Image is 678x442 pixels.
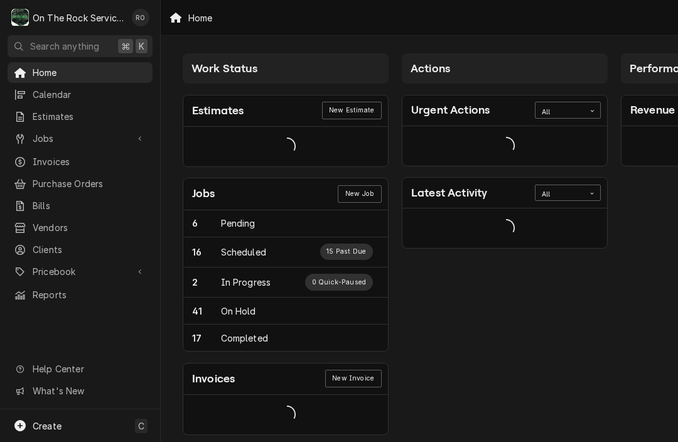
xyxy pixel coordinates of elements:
[542,107,578,117] div: All
[183,395,388,434] div: Card Data
[183,237,388,267] a: Work Status
[183,178,388,210] div: Card Header
[121,40,130,53] span: ⌘
[192,245,221,259] div: Work Status Count
[8,284,153,305] a: Reports
[191,62,257,75] span: Work Status
[8,84,153,105] a: Calendar
[33,132,127,145] span: Jobs
[402,177,608,249] div: Card: Latest Activity
[33,288,146,301] span: Reports
[8,106,153,127] a: Estimates
[278,133,296,159] span: Loading...
[192,217,221,230] div: Work Status Count
[497,215,515,242] span: Loading...
[132,9,149,26] div: Rich Ortega's Avatar
[183,364,388,395] div: Card Header
[33,110,146,123] span: Estimates
[183,127,388,166] div: Card Data
[8,195,153,216] a: Bills
[33,265,127,278] span: Pricebook
[192,370,235,387] div: Card Title
[402,95,607,126] div: Card Header
[11,9,29,26] div: On The Rock Services's Avatar
[278,401,296,428] span: Loading...
[322,102,382,119] div: Card Link Button
[497,132,515,159] span: Loading...
[11,9,29,26] div: O
[30,40,99,53] span: Search anything
[33,88,146,101] span: Calendar
[183,53,389,84] div: Card Column Header
[402,208,607,248] div: Card Data
[402,126,607,166] div: Card Data
[402,84,608,249] div: Card Column Content
[132,9,149,26] div: RO
[33,221,146,234] span: Vendors
[411,185,487,202] div: Card Title
[33,177,146,190] span: Purchase Orders
[411,102,490,119] div: Card Title
[8,261,153,282] a: Go to Pricebook
[8,239,153,260] a: Clients
[192,305,221,318] div: Work Status Count
[138,419,144,433] span: C
[183,210,388,237] a: Work Status
[338,185,381,203] a: New Job
[221,245,266,259] div: Work Status Title
[8,380,153,401] a: Go to What's New
[183,363,389,435] div: Card: Invoices
[33,243,146,256] span: Clients
[325,370,382,387] a: New Invoice
[183,210,388,352] div: Card Data
[325,370,382,387] div: Card Link Button
[535,185,601,201] div: Card Data Filter Control
[411,62,450,75] span: Actions
[192,185,215,202] div: Card Title
[33,421,62,431] span: Create
[221,276,271,289] div: Work Status Title
[221,331,268,345] div: Work Status Title
[33,362,145,375] span: Help Center
[322,102,382,119] a: New Estimate
[183,325,388,351] a: Work Status
[33,155,146,168] span: Invoices
[8,217,153,238] a: Vendors
[33,199,146,212] span: Bills
[192,102,244,119] div: Card Title
[320,244,373,260] div: Work Status Supplemental Data
[183,178,389,352] div: Card: Jobs
[33,11,125,24] div: On The Rock Services
[8,358,153,379] a: Go to Help Center
[183,298,388,325] a: Work Status
[221,305,256,318] div: Work Status Title
[535,102,601,118] div: Card Data Filter Control
[192,331,221,345] div: Work Status Count
[8,35,153,57] button: Search anything⌘K
[33,66,146,79] span: Home
[542,190,578,200] div: All
[402,178,607,208] div: Card Header
[183,95,388,127] div: Card Header
[8,151,153,172] a: Invoices
[33,384,145,397] span: What's New
[402,53,608,84] div: Card Column Header
[8,173,153,194] a: Purchase Orders
[338,185,381,203] div: Card Link Button
[402,95,608,166] div: Card: Urgent Actions
[8,62,153,83] a: Home
[183,267,388,298] a: Work Status
[183,95,389,167] div: Card: Estimates
[221,217,256,230] div: Work Status Title
[305,274,372,290] div: Work Status Supplemental Data
[192,276,221,289] div: Work Status Count
[8,128,153,149] a: Go to Jobs
[139,40,144,53] span: K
